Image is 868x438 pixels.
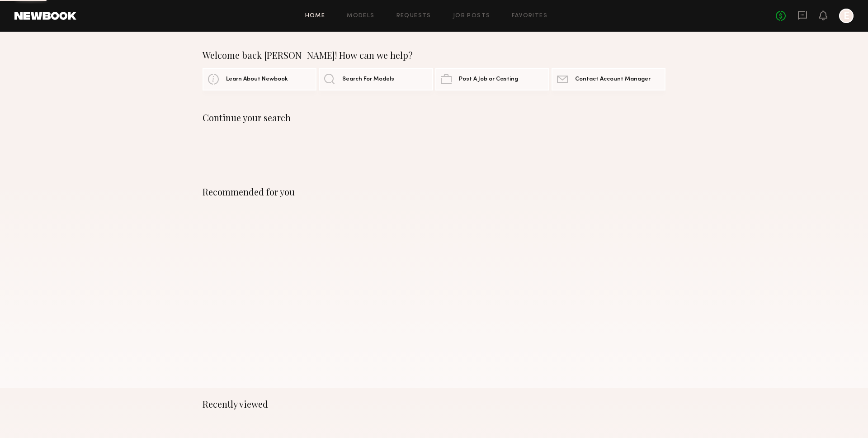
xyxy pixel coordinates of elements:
div: Welcome back [PERSON_NAME]! How can we help? [203,50,665,61]
a: Post A Job or Casting [435,68,549,90]
div: Recommended for you [203,186,665,197]
a: Job Posts [453,13,491,19]
a: Search For Models [319,68,433,90]
div: Recently viewed [203,399,665,409]
a: Contact Account Manager [552,68,665,90]
a: Models [347,13,374,19]
a: Learn About Newbook [203,68,316,90]
a: E [839,9,854,23]
span: Post A Job or Casting [459,76,518,82]
span: Contact Account Manager [575,76,651,82]
span: Learn About Newbook [226,76,288,82]
a: Favorites [512,13,547,19]
div: Continue your search [203,112,665,123]
span: Search For Models [342,76,394,82]
a: Requests [396,13,431,19]
a: Home [305,13,325,19]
